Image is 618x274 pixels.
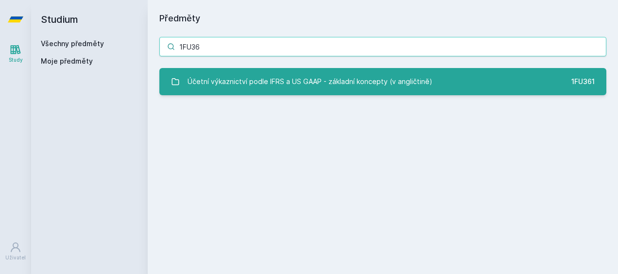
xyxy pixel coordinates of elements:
h1: Předměty [159,12,606,25]
a: Účetní výkaznictví podle IFRS a US GAAP - základní koncepty (v angličtině) 1FU361 [159,68,606,95]
div: 1FU361 [571,77,595,86]
input: Název nebo ident předmětu… [159,37,606,56]
a: Study [2,39,29,68]
div: Účetní výkaznictví podle IFRS a US GAAP - základní koncepty (v angličtině) [188,72,432,91]
div: Study [9,56,23,64]
span: Moje předměty [41,56,93,66]
a: Všechny předměty [41,39,104,48]
div: Uživatel [5,254,26,261]
a: Uživatel [2,237,29,266]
